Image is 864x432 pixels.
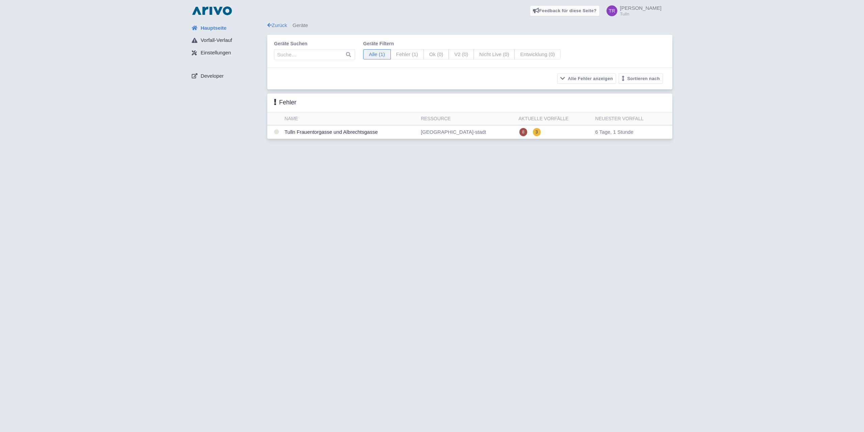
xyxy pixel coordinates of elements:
a: Vorfall-Verlauf [186,34,267,47]
a: Hauptseite [186,22,267,34]
span: V2 (0) [449,49,474,60]
img: logo [190,5,234,16]
th: Ressource [418,112,516,125]
td: [GEOGRAPHIC_DATA]-stadt [418,125,516,139]
label: Geräte filtern [363,40,561,47]
td: Tulln Frauentorgasse und Albrechtsgasse [282,125,418,139]
span: [PERSON_NAME] [620,5,661,11]
span: Vorfall-Verlauf [200,36,232,44]
div: Geräte [267,22,672,29]
input: Suche… [274,49,355,60]
a: Feedback für diese Seite? [530,5,600,16]
th: Name [282,112,418,125]
span: Fehler (1) [390,49,424,60]
a: Developer [186,70,267,82]
button: Sortieren nach [619,73,663,84]
span: Einstellungen [200,49,231,57]
span: 3 [533,128,541,136]
a: Einstellungen [186,47,267,59]
h3: Fehler [274,99,296,106]
span: Hauptseite [200,24,226,32]
span: 8 [519,128,527,136]
span: Alle (1) [363,49,391,60]
button: Alle Fehler anzeigen [557,73,616,84]
span: 6 Tage, 1 Stunde [595,129,633,135]
span: Entwicklung (0) [514,49,561,60]
th: Aktuelle Vorfälle [516,112,592,125]
a: Zurück [267,22,287,28]
span: Developer [200,72,223,80]
th: Neuester Vorfall [593,112,672,125]
a: [PERSON_NAME] Tulln [602,5,661,16]
small: Tulln [620,12,661,16]
span: Ok (0) [424,49,449,60]
span: Nicht Live (0) [474,49,515,60]
label: Geräte suchen [274,40,355,47]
